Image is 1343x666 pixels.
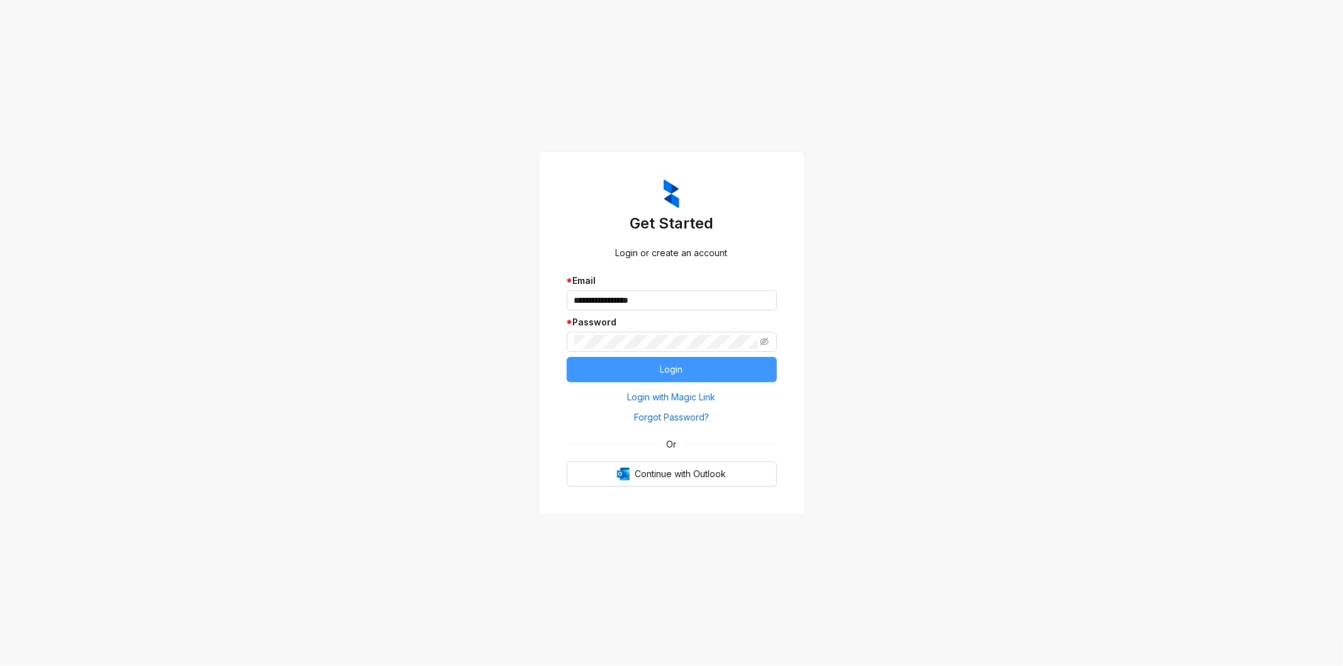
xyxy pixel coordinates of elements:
[628,390,716,404] span: Login with Magic Link
[567,387,777,407] button: Login with Magic Link
[760,337,769,346] span: eye-invisible
[634,410,709,424] span: Forgot Password?
[567,357,777,382] button: Login
[617,468,630,480] img: Outlook
[567,461,777,487] button: OutlookContinue with Outlook
[567,213,777,234] h3: Get Started
[567,407,777,427] button: Forgot Password?
[567,274,777,288] div: Email
[567,315,777,329] div: Password
[567,246,777,260] div: Login or create an account
[660,363,683,376] span: Login
[664,179,679,208] img: ZumaIcon
[658,437,686,451] span: Or
[635,467,726,481] span: Continue with Outlook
